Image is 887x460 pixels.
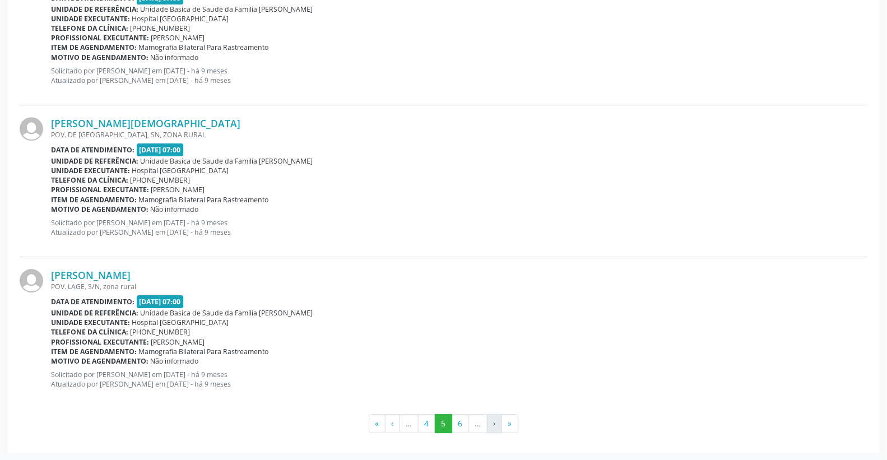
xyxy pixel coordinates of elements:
[452,414,469,433] button: Go to page 6
[51,205,148,214] b: Motivo de agendamento:
[369,414,386,433] button: Go to first page
[51,356,148,366] b: Motivo de agendamento:
[141,4,313,14] span: Unidade Basica de Saude da Familia [PERSON_NAME]
[151,185,205,194] span: [PERSON_NAME]
[20,117,43,141] img: img
[418,414,435,433] button: Go to page 4
[51,156,138,166] b: Unidade de referência:
[141,156,313,166] span: Unidade Basica de Saude da Familia [PERSON_NAME]
[51,43,137,52] b: Item de agendamento:
[139,347,269,356] span: Mamografia Bilateral Para Rastreamento
[51,33,149,43] b: Profissional executante:
[151,337,205,347] span: [PERSON_NAME]
[132,318,229,327] span: Hospital [GEOGRAPHIC_DATA]
[51,14,130,24] b: Unidade executante:
[151,205,199,214] span: Não informado
[51,269,131,281] a: [PERSON_NAME]
[51,66,867,85] p: Solicitado por [PERSON_NAME] em [DATE] - há 9 meses Atualizado por [PERSON_NAME] em [DATE] - há 9...
[51,195,137,205] b: Item de agendamento:
[151,53,199,62] span: Não informado
[51,347,137,356] b: Item de agendamento:
[139,195,269,205] span: Mamografia Bilateral Para Rastreamento
[51,327,128,337] b: Telefone da clínica:
[51,370,867,389] p: Solicitado por [PERSON_NAME] em [DATE] - há 9 meses Atualizado por [PERSON_NAME] em [DATE] - há 9...
[137,295,184,308] span: [DATE] 07:00
[51,282,867,291] div: POV. LAGE, S/N, zona rural
[51,337,149,347] b: Profissional executante:
[51,308,138,318] b: Unidade de referência:
[501,414,518,433] button: Go to last page
[51,297,134,306] b: Data de atendimento:
[51,185,149,194] b: Profissional executante:
[51,218,867,237] p: Solicitado por [PERSON_NAME] em [DATE] - há 9 meses Atualizado por [PERSON_NAME] em [DATE] - há 9...
[132,166,229,175] span: Hospital [GEOGRAPHIC_DATA]
[435,414,452,433] button: Go to page 5
[131,175,191,185] span: [PHONE_NUMBER]
[141,308,313,318] span: Unidade Basica de Saude da Familia [PERSON_NAME]
[51,166,130,175] b: Unidade executante:
[131,327,191,337] span: [PHONE_NUMBER]
[20,269,43,292] img: img
[51,117,240,129] a: [PERSON_NAME][DEMOGRAPHIC_DATA]
[151,33,205,43] span: [PERSON_NAME]
[131,24,191,33] span: [PHONE_NUMBER]
[51,24,128,33] b: Telefone da clínica:
[151,356,199,366] span: Não informado
[20,414,867,433] ul: Pagination
[51,53,148,62] b: Motivo de agendamento:
[51,145,134,155] b: Data de atendimento:
[487,414,502,433] button: Go to next page
[385,414,400,433] button: Go to previous page
[51,318,130,327] b: Unidade executante:
[132,14,229,24] span: Hospital [GEOGRAPHIC_DATA]
[51,130,867,140] div: POV. DE [GEOGRAPHIC_DATA], SN, ZONA RURAL
[137,143,184,156] span: [DATE] 07:00
[51,175,128,185] b: Telefone da clínica:
[139,43,269,52] span: Mamografia Bilateral Para Rastreamento
[51,4,138,14] b: Unidade de referência:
